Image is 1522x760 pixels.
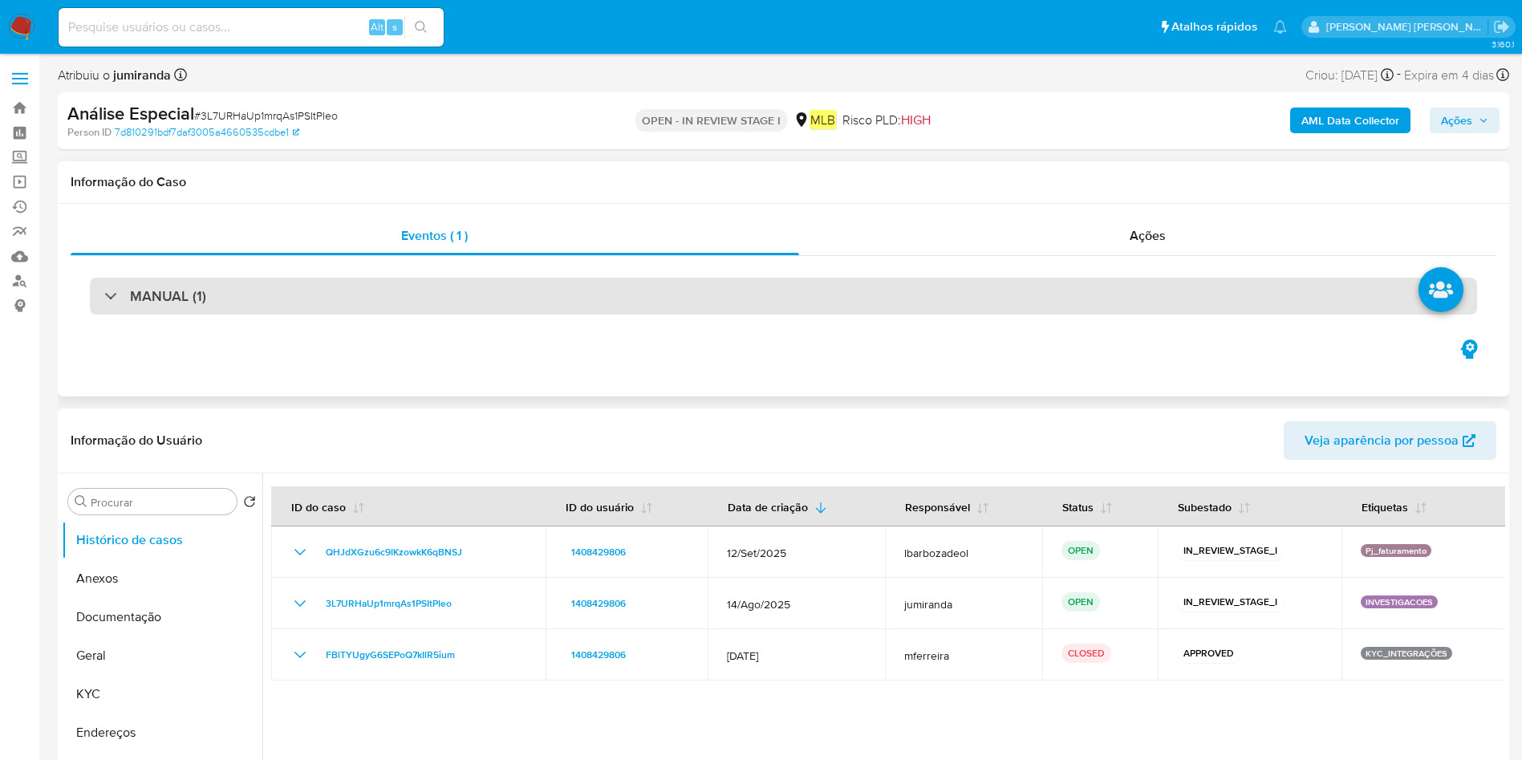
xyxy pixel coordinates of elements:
[371,19,384,35] span: Alt
[62,675,262,713] button: KYC
[1130,226,1166,245] span: Ações
[1171,18,1257,35] span: Atalhos rápidos
[1305,64,1394,86] div: Criou: [DATE]
[71,174,1496,190] h1: Informação do Caso
[115,125,299,140] a: 7d810291bdf7daf3005a4660535cdbe1
[90,278,1477,315] div: MANUAL (1)
[62,598,262,636] button: Documentação
[635,109,787,132] p: OPEN - IN REVIEW STAGE I
[1430,108,1500,133] button: Ações
[401,226,468,245] span: Eventos ( 1 )
[1284,421,1496,460] button: Veja aparência por pessoa
[67,125,112,140] b: Person ID
[842,112,931,129] span: Risco PLD:
[1404,67,1494,84] span: Expira em 4 dias
[1397,64,1401,86] span: -
[1493,18,1510,35] a: Sair
[1441,108,1472,133] span: Ações
[62,636,262,675] button: Geral
[71,433,202,449] h1: Informação do Usuário
[392,19,397,35] span: s
[404,16,437,39] button: search-icon
[130,287,206,305] h3: MANUAL (1)
[67,100,194,126] b: Análise Especial
[194,108,338,124] span: # 3L7URHaUp1mrqAs1PSItPIeo
[901,111,931,129] span: HIGH
[62,521,262,559] button: Histórico de casos
[1305,421,1459,460] span: Veja aparência por pessoa
[1273,20,1287,34] a: Notificações
[1290,108,1410,133] button: AML Data Collector
[243,495,256,513] button: Retornar ao pedido padrão
[75,495,87,508] button: Procurar
[810,110,836,129] em: MLB
[59,17,444,38] input: Pesquise usuários ou casos...
[62,713,262,752] button: Endereços
[62,559,262,598] button: Anexos
[110,66,171,84] b: jumiranda
[91,495,230,510] input: Procurar
[1326,19,1488,35] p: juliane.miranda@mercadolivre.com
[1301,108,1399,133] b: AML Data Collector
[58,67,171,84] span: Atribuiu o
